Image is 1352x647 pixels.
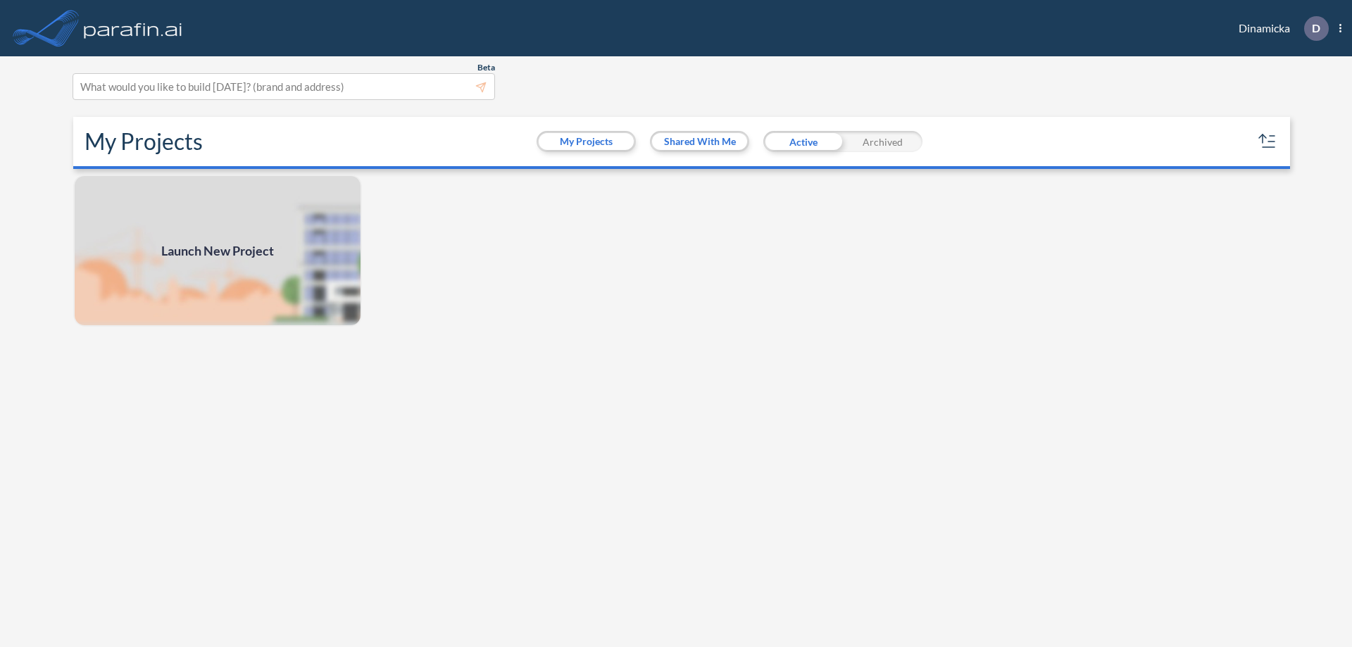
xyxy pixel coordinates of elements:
[539,133,634,150] button: My Projects
[843,131,922,152] div: Archived
[1256,130,1279,153] button: sort
[84,128,203,155] h2: My Projects
[161,241,274,260] span: Launch New Project
[1218,16,1341,41] div: Dinamicka
[477,62,495,73] span: Beta
[1312,22,1320,34] p: D
[73,175,362,327] a: Launch New Project
[763,131,843,152] div: Active
[73,175,362,327] img: add
[81,14,185,42] img: logo
[652,133,747,150] button: Shared With Me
